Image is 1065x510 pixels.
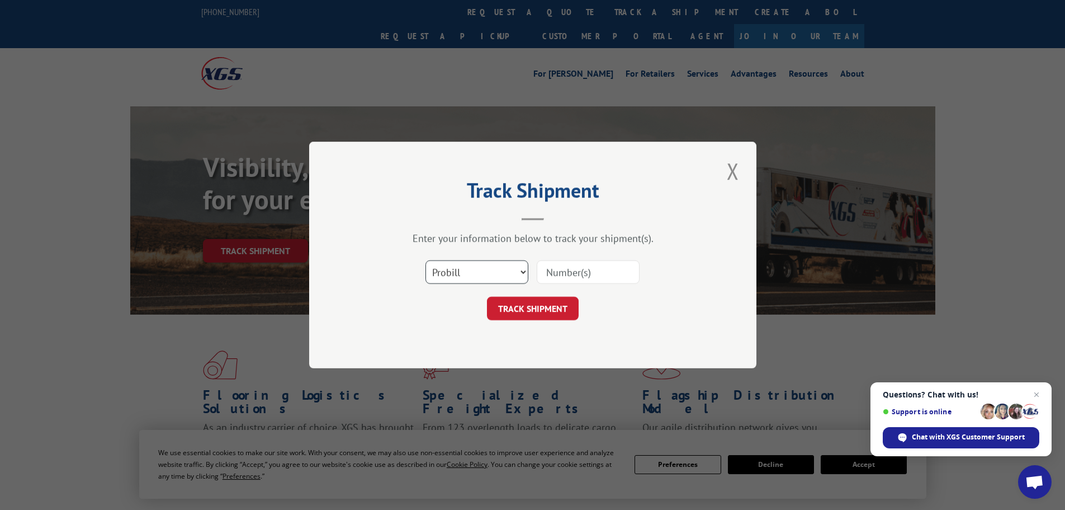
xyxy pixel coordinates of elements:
[883,427,1039,448] span: Chat with XGS Customer Support
[365,183,700,204] h2: Track Shipment
[487,297,579,320] button: TRACK SHIPMENT
[365,232,700,245] div: Enter your information below to track your shipment(s).
[912,432,1025,442] span: Chat with XGS Customer Support
[537,260,640,284] input: Number(s)
[883,408,977,416] span: Support is online
[1018,465,1052,499] a: Open chat
[883,390,1039,399] span: Questions? Chat with us!
[723,156,742,186] button: Close modal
